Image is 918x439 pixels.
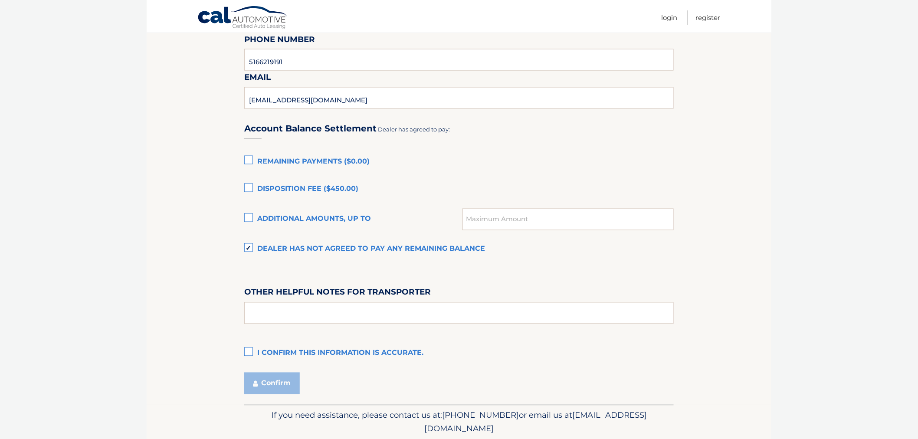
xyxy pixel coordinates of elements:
[244,211,462,228] label: Additional amounts, up to
[244,181,674,198] label: Disposition Fee ($450.00)
[197,6,289,31] a: Cal Automotive
[250,409,668,436] p: If you need assistance, please contact us at: or email us at
[661,10,677,25] a: Login
[244,33,315,49] label: Phone Number
[244,153,674,170] label: Remaining Payments ($0.00)
[244,241,674,258] label: Dealer has not agreed to pay any remaining balance
[244,71,271,87] label: Email
[244,123,377,134] h3: Account Balance Settlement
[244,345,674,362] label: I confirm this information is accurate.
[244,286,431,302] label: Other helpful notes for transporter
[442,410,519,420] span: [PHONE_NUMBER]
[462,209,674,230] input: Maximum Amount
[696,10,721,25] a: Register
[378,126,450,133] span: Dealer has agreed to pay:
[244,373,300,394] button: Confirm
